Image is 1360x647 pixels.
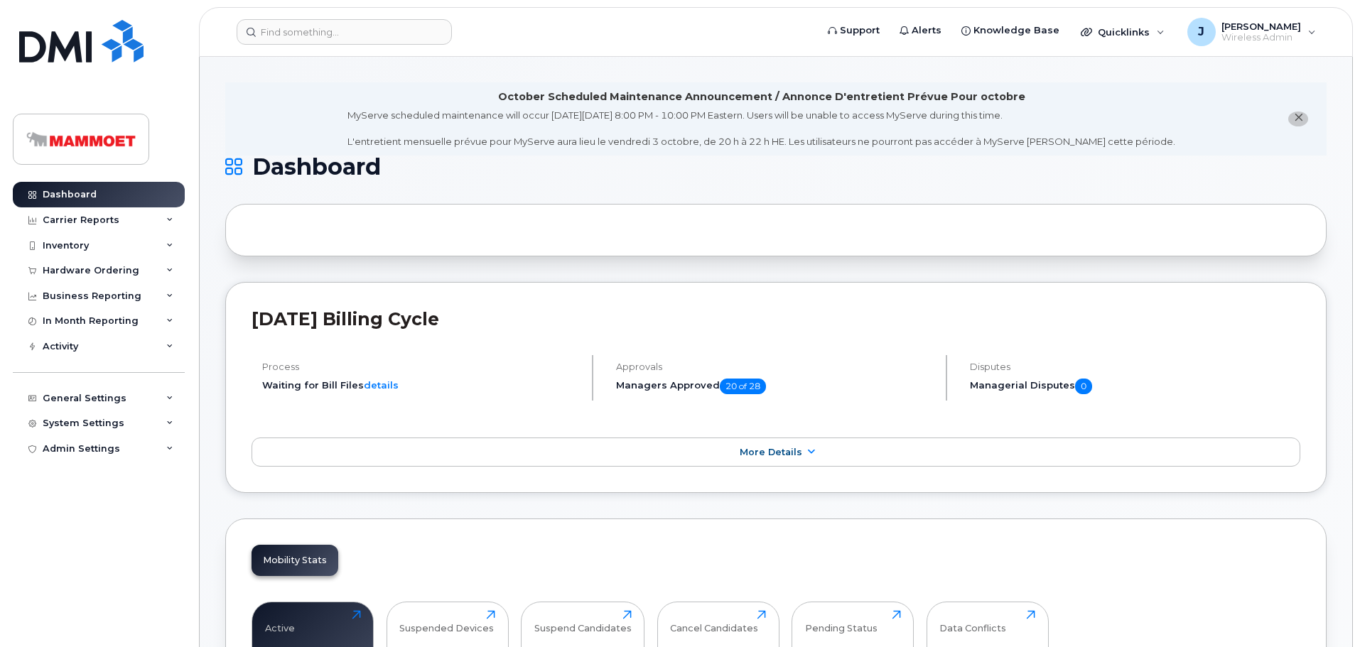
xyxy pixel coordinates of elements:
[1298,585,1349,636] iframe: Messenger Launcher
[252,156,381,178] span: Dashboard
[1288,112,1308,126] button: close notification
[364,379,399,391] a: details
[805,610,878,634] div: Pending Status
[616,379,934,394] h5: Managers Approved
[616,361,934,372] h4: Approvals
[265,610,295,634] div: Active
[670,610,758,634] div: Cancel Candidates
[1075,379,1092,394] span: 0
[939,610,1006,634] div: Data Conflicts
[262,379,580,392] li: Waiting for Bill Files
[498,89,1025,104] div: October Scheduled Maintenance Announcement / Annonce D'entretient Prévue Pour octobre
[534,610,632,634] div: Suspend Candidates
[970,361,1300,372] h4: Disputes
[347,109,1175,148] div: MyServe scheduled maintenance will occur [DATE][DATE] 8:00 PM - 10:00 PM Eastern. Users will be u...
[720,379,766,394] span: 20 of 28
[970,379,1300,394] h5: Managerial Disputes
[399,610,494,634] div: Suspended Devices
[740,447,802,457] span: More Details
[262,361,580,372] h4: Process
[252,308,1300,330] h2: [DATE] Billing Cycle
